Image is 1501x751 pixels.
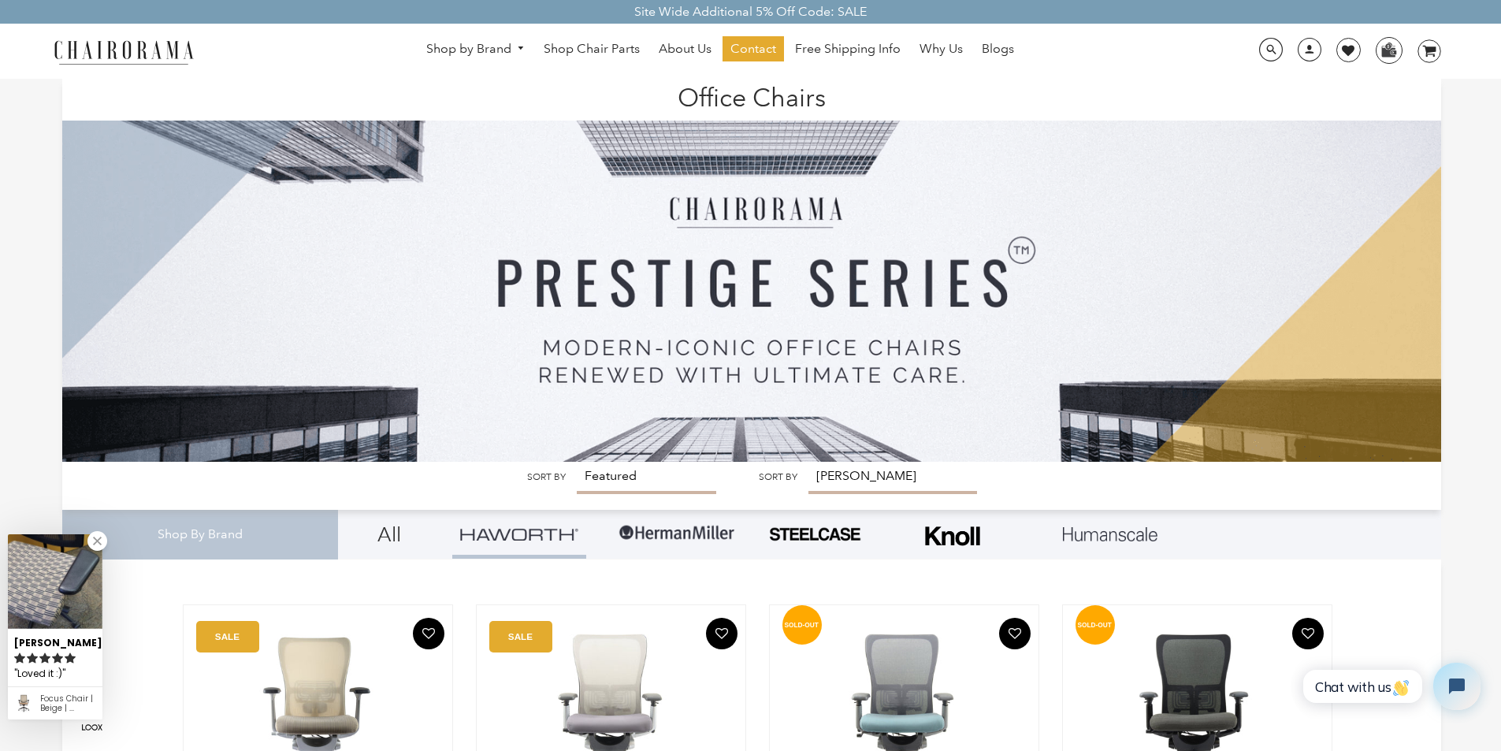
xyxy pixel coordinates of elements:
svg: rating icon full [39,652,50,664]
a: Free Shipping Info [787,36,908,61]
div: Shop By Brand [62,510,338,560]
img: Layer_1_1.png [1063,527,1157,541]
svg: rating icon full [52,652,63,664]
span: Blogs [982,41,1014,58]
img: Frame_4.png [921,516,984,556]
img: WhatsApp_Image_2024-07-12_at_16.23.01.webp [1377,38,1401,61]
svg: rating icon full [65,652,76,664]
label: Sort by [759,471,797,483]
img: chairorama [45,38,202,65]
a: Why Us [912,36,971,61]
span: Free Shipping Info [795,41,901,58]
img: Harry S. review of Focus Chair | Beige | (Renewed) [8,534,102,629]
text: SALE [508,631,533,641]
iframe: Tidio Chat [1291,649,1494,723]
label: Sort by [527,471,566,483]
a: Contact [723,36,784,61]
text: SOLD-OUT [784,620,818,628]
img: PHOTO-2024-07-09-00-53-10-removebg-preview.png [767,526,862,543]
h1: Office Chairs [78,79,1425,113]
div: Focus Chair | Beige | (Renewed) [40,694,96,713]
img: Office Chairs [62,79,1441,462]
button: Add To Wishlist [413,618,444,649]
svg: rating icon full [27,652,38,664]
svg: rating icon full [14,652,25,664]
span: Contact [730,41,776,58]
button: Add To Wishlist [999,618,1031,649]
img: Group_4be16a4b-c81a-4a6e-a540-764d0a8faf6e.png [460,528,578,540]
span: About Us [659,41,711,58]
text: SOLD-OUT [1077,620,1112,628]
text: SALE [215,631,240,641]
button: Add To Wishlist [706,618,737,649]
a: About Us [651,36,719,61]
button: Add To Wishlist [1292,618,1324,649]
span: Why Us [920,41,963,58]
a: Shop by Brand [418,37,533,61]
a: Shop Chair Parts [536,36,648,61]
a: All [350,510,429,559]
nav: DesktopNavigation [269,36,1171,65]
a: Blogs [974,36,1022,61]
img: Group-1.png [618,510,736,557]
div: Loved it :) [14,665,96,682]
div: [PERSON_NAME] [14,630,96,650]
span: Shop Chair Parts [544,41,640,58]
